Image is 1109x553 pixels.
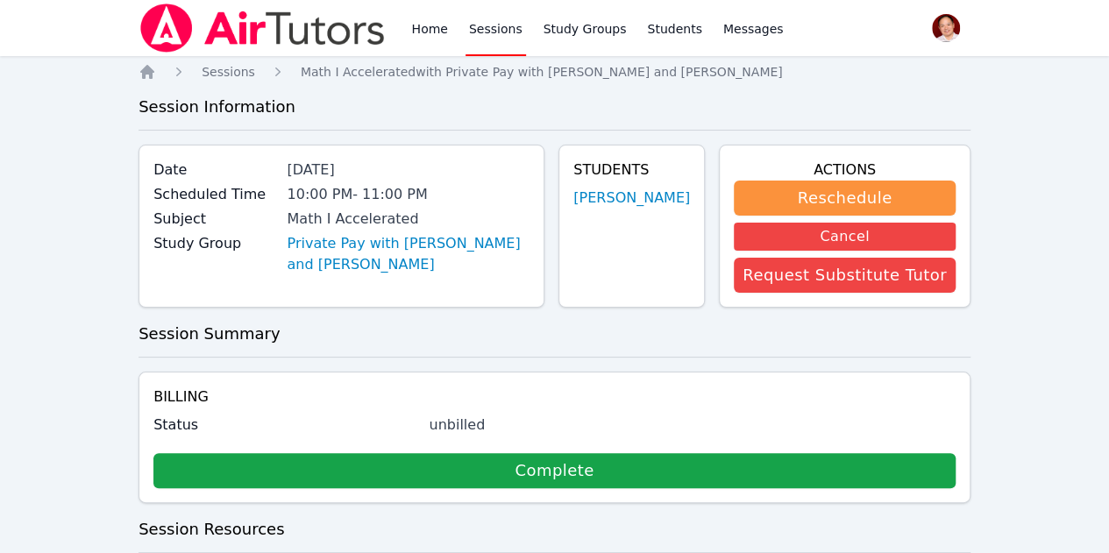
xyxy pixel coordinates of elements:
div: [DATE] [287,160,530,181]
nav: Breadcrumb [139,63,970,81]
span: Messages [723,20,784,38]
label: Subject [153,209,276,230]
a: Sessions [202,63,255,81]
a: Private Pay with [PERSON_NAME] and [PERSON_NAME] [287,233,530,275]
a: [PERSON_NAME] [573,188,690,209]
a: Math I Acceleratedwith Private Pay with [PERSON_NAME] and [PERSON_NAME] [301,63,783,81]
button: Request Substitute Tutor [734,258,956,293]
div: unbilled [429,415,956,436]
span: Math I Accelerated with Private Pay with [PERSON_NAME] and [PERSON_NAME] [301,65,783,79]
label: Scheduled Time [153,184,276,205]
label: Status [153,415,418,436]
button: Cancel [734,223,956,251]
h3: Session Information [139,95,970,119]
h4: Students [573,160,690,181]
button: Reschedule [734,181,956,216]
h3: Session Summary [139,322,970,346]
img: Air Tutors [139,4,387,53]
h4: Actions [734,160,956,181]
div: Math I Accelerated [287,209,530,230]
div: 10:00 PM - 11:00 PM [287,184,530,205]
h4: Billing [153,386,956,408]
a: Complete [153,453,956,488]
label: Study Group [153,233,276,254]
label: Date [153,160,276,181]
span: Sessions [202,65,255,79]
h3: Session Resources [139,517,970,542]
